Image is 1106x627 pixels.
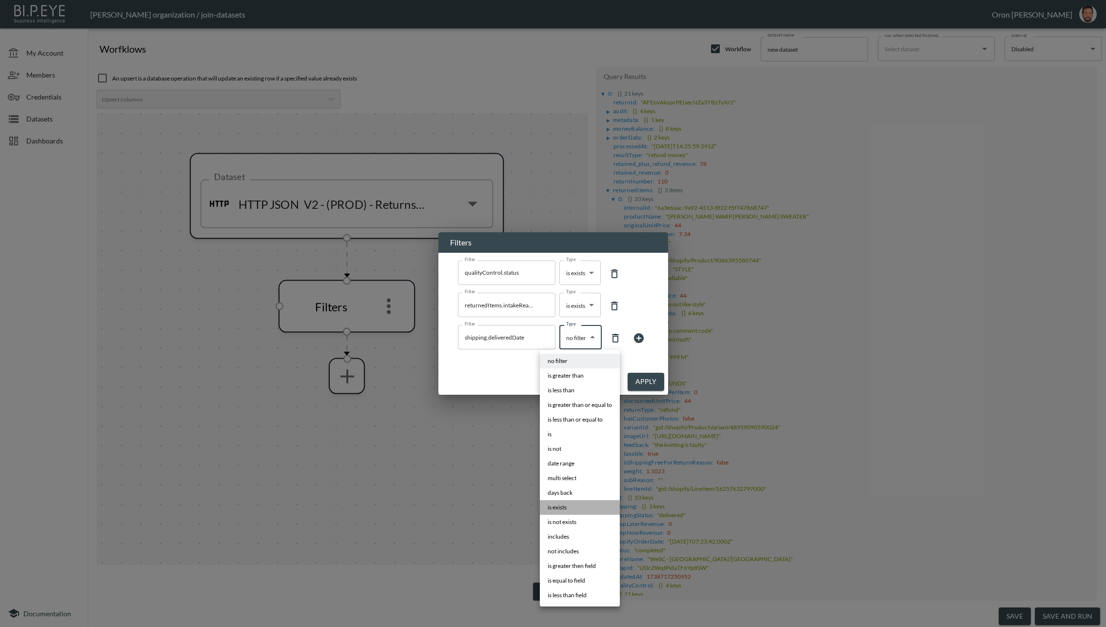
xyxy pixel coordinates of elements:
[548,591,587,600] span: is less than field
[548,547,579,556] span: not includes
[548,371,584,380] span: is greater than
[548,562,596,570] span: is greater then field
[548,503,567,512] span: is exists
[548,430,552,439] span: is
[548,518,576,526] span: is not exists
[548,445,561,453] span: is not
[548,386,574,395] span: is less than
[548,357,568,365] span: no filter
[548,576,585,585] span: is equal to field
[548,415,603,424] span: is less than or equal to
[548,459,574,468] span: date range
[548,474,576,483] span: multi select
[548,488,573,497] span: days back
[548,532,569,541] span: includes
[548,401,612,409] span: is greater than or equal to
